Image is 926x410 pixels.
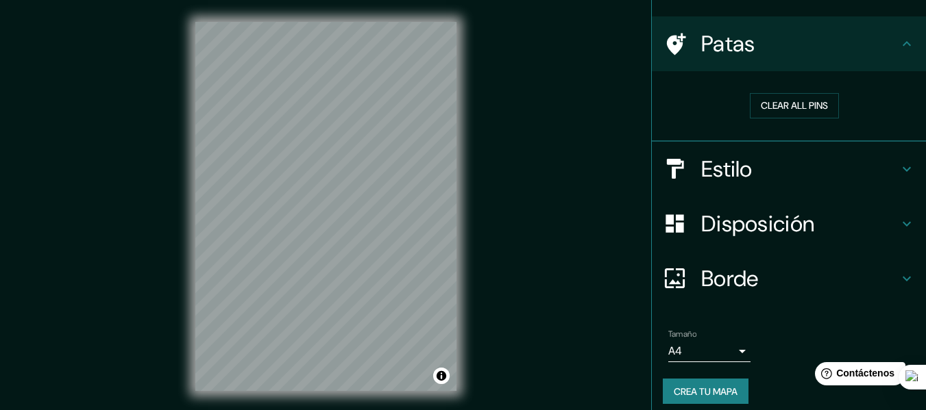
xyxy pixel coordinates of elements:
[804,357,911,395] iframe: Lanzador de widgets de ayuda
[668,329,696,339] font: Tamaño
[668,344,682,358] font: A4
[701,29,755,58] font: Patas
[701,209,814,238] font: Disposición
[701,264,759,293] font: Borde
[652,196,926,251] div: Disposición
[701,155,753,183] font: Estilo
[652,251,926,306] div: Borde
[674,385,738,398] font: Crea tu mapa
[433,368,450,384] button: Activar o desactivar atribución
[750,93,839,118] button: Clear all pins
[652,16,926,71] div: Patas
[652,142,926,196] div: Estilo
[663,379,748,405] button: Crea tu mapa
[195,22,456,391] canvas: Mapa
[668,340,751,362] div: A4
